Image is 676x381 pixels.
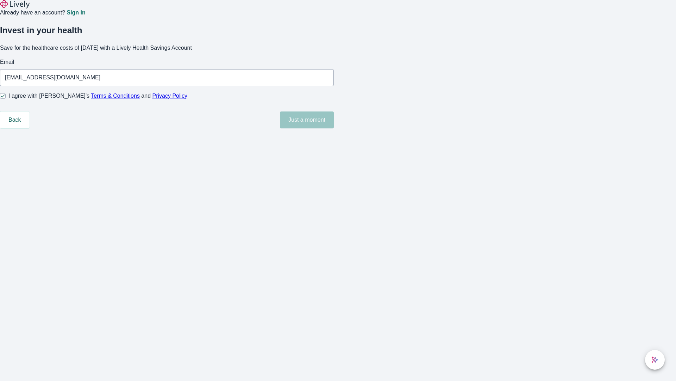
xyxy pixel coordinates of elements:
svg: Lively AI Assistant [651,356,658,363]
span: I agree with [PERSON_NAME]’s and [8,92,187,100]
a: Terms & Conditions [91,93,140,99]
a: Privacy Policy [152,93,188,99]
button: chat [645,350,665,370]
a: Sign in [67,10,85,16]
